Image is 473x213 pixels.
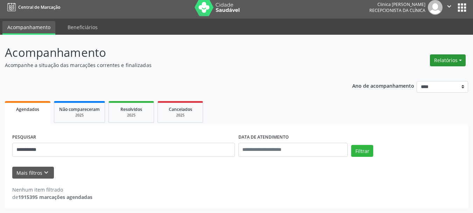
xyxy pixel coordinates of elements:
[12,167,54,179] button: Mais filtroskeyboard_arrow_down
[369,1,425,7] div: Clinica [PERSON_NAME]
[2,21,55,35] a: Acompanhamento
[5,1,60,13] a: Central de Marcação
[5,61,329,69] p: Acompanhe a situação das marcações correntes e finalizadas
[18,4,60,10] span: Central de Marcação
[445,2,453,10] i: 
[352,81,414,90] p: Ano de acompanhamento
[63,21,103,33] a: Beneficiários
[351,145,373,157] button: Filtrar
[456,1,468,14] button: apps
[120,106,142,112] span: Resolvidos
[169,106,192,112] span: Cancelados
[12,186,92,193] div: Nenhum item filtrado
[163,113,198,118] div: 2025
[16,106,39,112] span: Agendados
[114,113,149,118] div: 2025
[238,132,289,143] label: DATA DE ATENDIMENTO
[42,169,50,177] i: keyboard_arrow_down
[59,106,100,112] span: Não compareceram
[369,7,425,13] span: Recepcionista da clínica
[12,193,92,201] div: de
[59,113,100,118] div: 2025
[430,54,466,66] button: Relatórios
[18,194,92,200] strong: 1915395 marcações agendadas
[12,132,36,143] label: PESQUISAR
[5,44,329,61] p: Acompanhamento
